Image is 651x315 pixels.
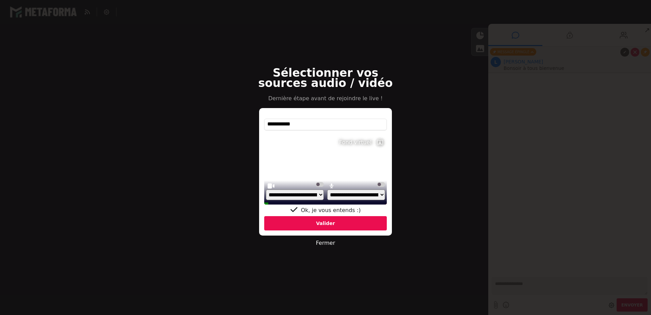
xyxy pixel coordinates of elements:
a: Fermer [316,240,335,246]
p: Dernière étape avant de rejoindre le live ! [256,94,395,103]
h2: Sélectionner vos sources audio / vidéo [256,68,395,88]
span: Ok, je vous entends :) [301,207,361,213]
div: Fond virtuel [339,138,371,147]
div: Valider [264,216,387,230]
